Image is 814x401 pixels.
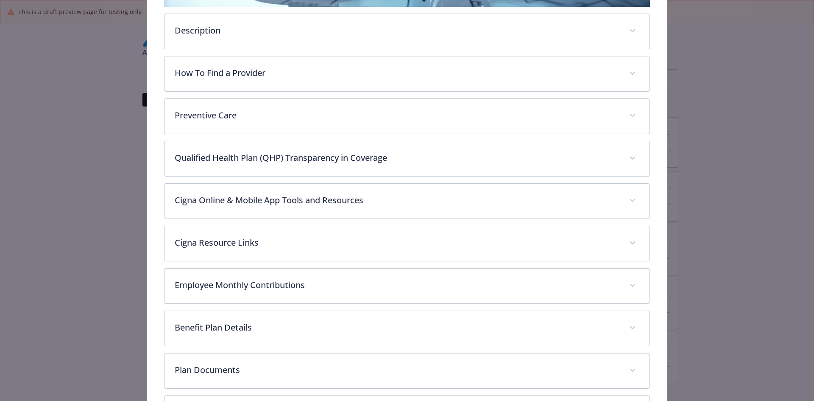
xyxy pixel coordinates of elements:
[175,109,619,122] p: Preventive Care
[164,269,650,303] div: Employee Monthly Contributions
[175,236,619,249] p: Cigna Resource Links
[164,311,650,346] div: Benefit Plan Details
[164,14,650,49] div: Description
[164,99,650,134] div: Preventive Care
[175,151,619,164] p: Qualified Health Plan (QHP) Transparency in Coverage
[164,141,650,176] div: Qualified Health Plan (QHP) Transparency in Coverage
[164,184,650,219] div: Cigna Online & Mobile App Tools and Resources
[175,67,619,79] p: How To Find a Provider
[175,279,619,292] p: Employee Monthly Contributions
[164,56,650,91] div: How To Find a Provider
[175,364,619,376] p: Plan Documents
[175,321,619,334] p: Benefit Plan Details
[164,226,650,261] div: Cigna Resource Links
[175,194,619,207] p: Cigna Online & Mobile App Tools and Resources
[164,353,650,388] div: Plan Documents
[175,24,619,37] p: Description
